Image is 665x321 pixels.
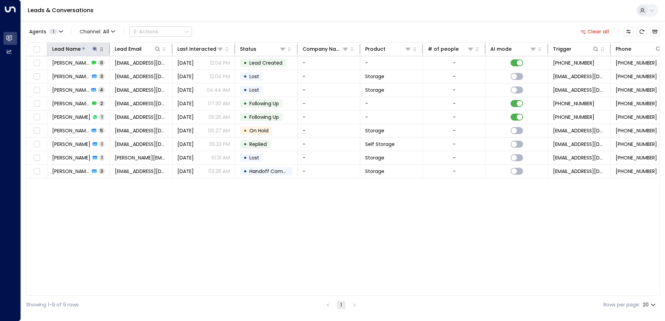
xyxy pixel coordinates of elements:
[624,27,633,36] button: Customize
[52,114,90,121] span: Karl Sawyer
[453,114,456,121] div: -
[49,29,57,34] span: 1
[103,29,109,34] span: All
[490,45,537,53] div: AI mode
[616,45,631,53] div: Phone
[115,127,167,134] span: fatboy_253@msn.com
[240,45,286,53] div: Status
[303,45,349,53] div: Company Name
[32,86,41,94] span: Toggle select row
[177,154,194,161] span: Jul 29, 2025
[208,168,230,175] p: 03:26 AM
[553,59,594,66] span: +4412194675849
[249,73,259,80] span: Lost
[177,114,194,121] span: Jul 08, 2025
[365,73,384,80] span: Storage
[298,83,360,97] td: -
[32,140,41,149] span: Toggle select row
[209,141,230,148] p: 05:33 PM
[133,28,158,35] div: Actions
[243,138,247,150] div: •
[243,111,247,123] div: •
[32,99,41,108] span: Toggle select row
[28,6,94,14] a: Leads & Conversations
[603,301,640,308] label: Rows per page:
[243,125,247,137] div: •
[365,127,384,134] span: Storage
[240,45,256,53] div: Status
[177,100,194,107] span: Aug 26, 2025
[298,110,360,124] td: -
[115,100,167,107] span: jsawyer@gmail.com
[553,45,571,53] div: Trigger
[177,141,194,148] span: Jun 01, 2025
[211,154,230,161] p: 10:31 AM
[249,114,279,121] span: Following Up
[243,84,247,96] div: •
[616,45,662,53] div: Phone
[177,45,216,53] div: Last Interacted
[243,57,247,69] div: •
[453,127,456,134] div: -
[249,59,282,66] span: Lead Created
[177,168,194,175] span: Sep 03, 2025
[553,141,606,148] span: leads@space-station.co.uk
[32,72,41,81] span: Toggle select row
[99,100,105,106] span: 2
[52,45,81,53] div: Lead Name
[249,168,298,175] span: Handoff Completed
[577,27,612,36] button: Clear all
[99,141,104,147] span: 1
[553,100,594,107] span: +447205771244
[52,87,89,93] span: Jake Sawyer
[616,59,657,66] span: +4412194675849
[616,100,657,107] span: +447205771244
[52,141,90,148] span: Matt Dwyer
[98,60,105,66] span: 0
[99,168,105,174] span: 3
[98,87,105,93] span: 4
[616,73,657,80] span: +4412194675849
[553,73,606,80] span: leads@space-station.co.uk
[298,124,360,137] td: -
[177,45,224,53] div: Last Interacted
[616,168,657,175] span: +442088400350
[616,154,657,161] span: +447581300921
[360,56,423,69] td: -
[249,100,279,107] span: Following Up
[298,70,360,83] td: -
[32,45,41,54] span: Toggle select all
[490,45,512,53] div: AI mode
[428,45,474,53] div: # of people
[115,73,167,80] span: csawyer@aol.com
[32,167,41,176] span: Toggle select row
[77,27,118,36] span: Channel:
[453,100,456,107] div: -
[428,45,459,53] div: # of people
[99,73,105,79] span: 3
[365,45,385,53] div: Product
[210,73,230,80] p: 12:04 PM
[32,113,41,122] span: Toggle select row
[32,154,41,162] span: Toggle select row
[207,87,230,93] p: 04:44 AM
[553,45,599,53] div: Trigger
[52,73,90,80] span: Craig Sawyer
[249,87,259,93] span: Lost
[26,27,65,36] button: Agents1
[616,114,657,121] span: +614349300011
[52,154,90,161] span: Nicol Dwyer
[32,59,41,67] span: Toggle select row
[177,87,194,93] span: Sep 06, 2025
[208,114,230,121] p: 05:26 AM
[177,127,194,134] span: Jul 08, 2025
[115,59,167,66] span: csawyer@aol.com
[129,26,192,37] button: Actions
[453,141,456,148] div: -
[249,141,267,148] span: Replied
[616,141,657,148] span: +447553596346
[52,168,90,175] span: Rachel Dwyer
[243,98,247,109] div: •
[115,87,167,93] span: jsawyer@gmail.com
[32,126,41,135] span: Toggle select row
